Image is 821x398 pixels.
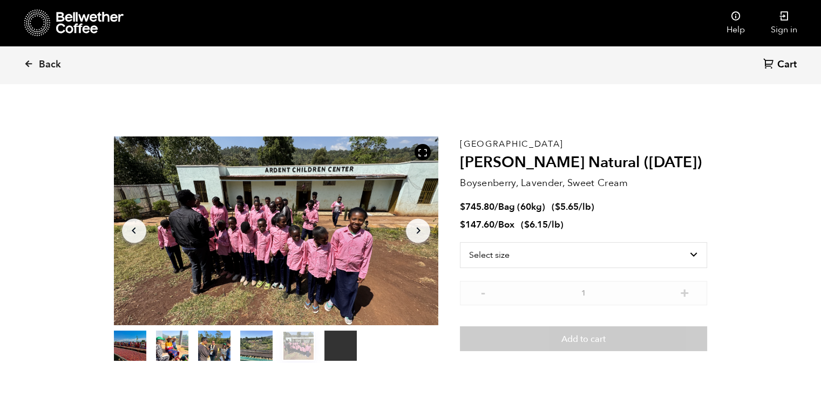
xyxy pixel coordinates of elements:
span: /lb [548,218,560,231]
button: + [677,286,691,297]
span: Back [39,58,61,71]
bdi: 6.15 [524,218,548,231]
span: / [494,201,498,213]
h2: [PERSON_NAME] Natural ([DATE]) [460,154,707,172]
span: Bag (60kg) [498,201,545,213]
span: $ [555,201,560,213]
span: ( ) [521,218,564,231]
video: Your browser does not support the video tag. [438,136,763,325]
span: / [494,218,498,231]
button: - [476,286,490,297]
bdi: 147.60 [460,218,494,231]
span: Cart [777,58,797,71]
p: Boysenberry, Lavender, Sweet Cream [460,176,707,190]
bdi: 745.80 [460,201,494,213]
span: Box [498,218,514,231]
span: /lb [579,201,591,213]
bdi: 5.65 [555,201,579,213]
span: ( ) [552,201,594,213]
button: Add to cart [460,326,707,351]
a: Cart [763,58,799,72]
span: $ [460,218,465,231]
span: $ [460,201,465,213]
video: Your browser does not support the video tag. [324,331,357,361]
span: $ [524,218,530,231]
